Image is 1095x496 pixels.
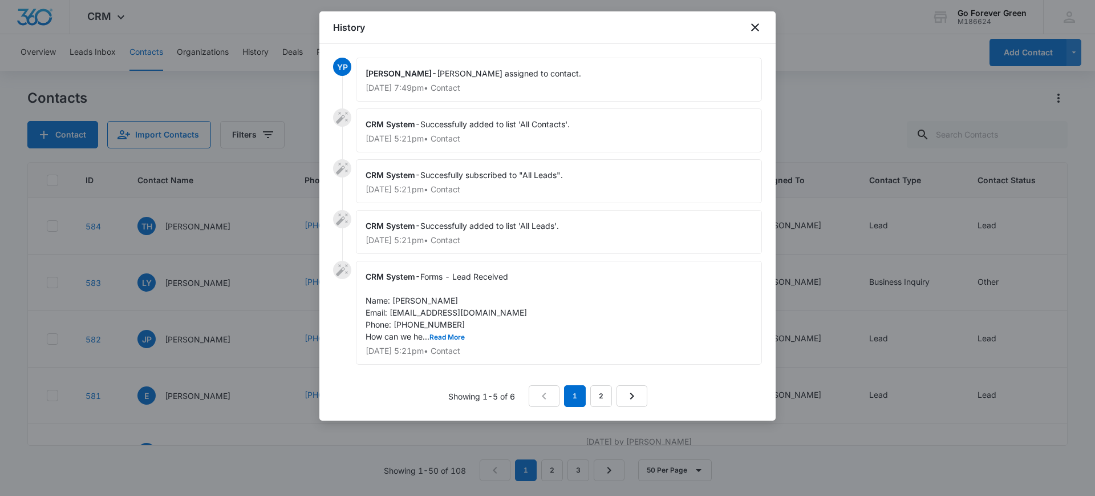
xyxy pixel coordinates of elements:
div: - [356,159,762,203]
p: [DATE] 5:21pm • Contact [366,186,752,193]
a: Next Page [617,385,647,407]
div: - [356,210,762,254]
div: - [356,58,762,102]
p: [DATE] 5:21pm • Contact [366,347,752,355]
div: - [356,261,762,365]
p: [DATE] 5:21pm • Contact [366,135,752,143]
span: [PERSON_NAME] assigned to contact. [437,68,581,78]
span: Forms - Lead Received Name: [PERSON_NAME] Email: [EMAIL_ADDRESS][DOMAIN_NAME] Phone: [PHONE_NUMBE... [366,272,527,341]
span: CRM System [366,272,415,281]
em: 1 [564,385,586,407]
button: Read More [429,334,465,341]
span: Successfully added to list 'All Contacts'. [420,119,570,129]
nav: Pagination [529,385,647,407]
p: Showing 1-5 of 6 [448,390,515,402]
span: CRM System [366,221,415,231]
h1: History [333,21,365,34]
p: [DATE] 7:49pm • Contact [366,84,752,92]
a: Page 2 [590,385,612,407]
span: YP [333,58,351,76]
p: [DATE] 5:21pm • Contact [366,236,752,244]
span: CRM System [366,119,415,129]
span: [PERSON_NAME] [366,68,432,78]
span: CRM System [366,170,415,180]
span: Successfully added to list 'All Leads'. [420,221,559,231]
span: Succesfully subscribed to "All Leads". [420,170,563,180]
div: - [356,108,762,152]
button: close [748,21,762,34]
